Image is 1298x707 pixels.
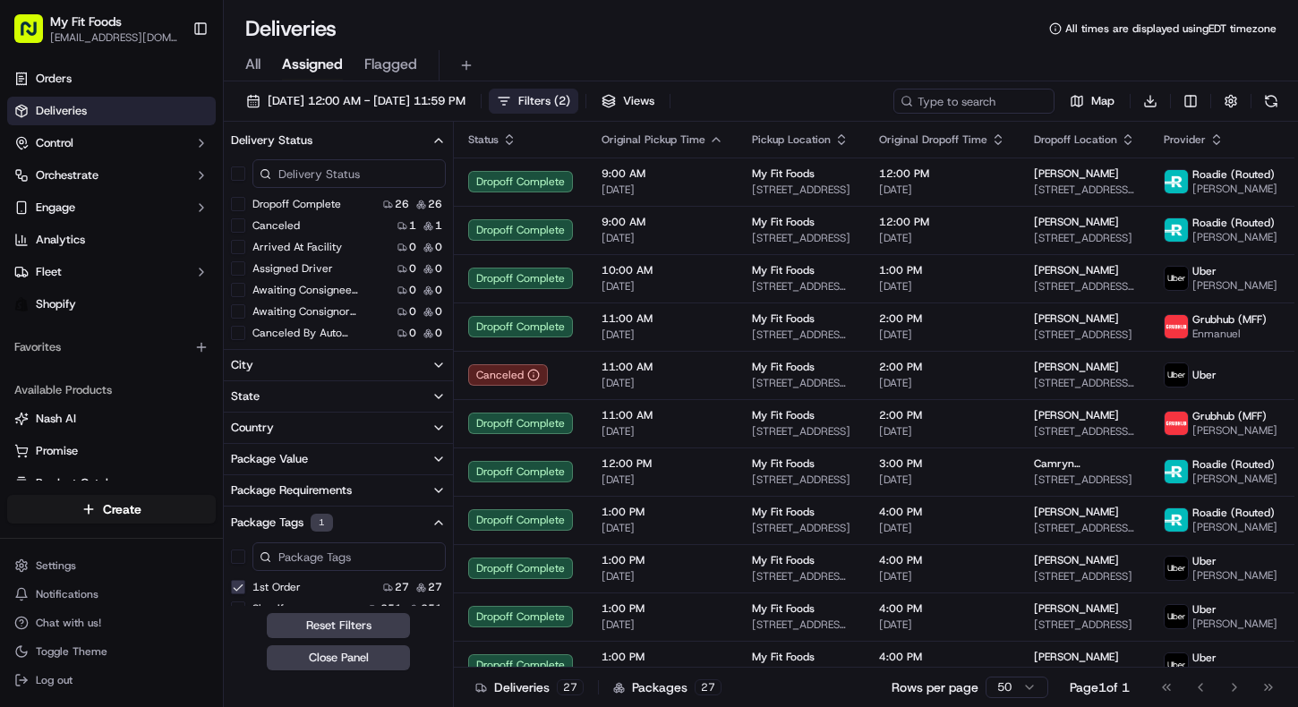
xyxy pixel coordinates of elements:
h1: Deliveries [245,14,337,43]
span: My Fit Foods [752,360,815,374]
img: roadie-logo-v2.jpg [1165,218,1188,242]
button: Chat with us! [7,610,216,635]
img: roadie-logo-v2.jpg [1165,170,1188,193]
button: Settings [7,553,216,578]
a: Deliveries [7,97,216,125]
span: [PERSON_NAME] [1192,278,1277,293]
div: Country [231,420,274,436]
span: Wisdom [PERSON_NAME] [56,326,191,340]
img: uber-new-logo.jpeg [1165,363,1188,387]
span: Filters [518,93,570,109]
span: 4:00 PM [879,553,1005,567]
span: [DATE] [602,328,723,342]
img: 8571987876998_91fb9ceb93ad5c398215_72.jpg [38,171,70,203]
span: Dropoff Location [1034,132,1117,147]
span: • [194,326,201,340]
span: [STREET_ADDRESS][PERSON_NAME] [752,569,850,583]
span: [STREET_ADDRESS] [1034,666,1135,680]
button: Package Requirements [224,475,453,506]
span: [STREET_ADDRESS] [752,231,850,245]
span: My Fit Foods [752,311,815,326]
span: [PERSON_NAME] [1192,230,1277,244]
span: 0 [409,304,416,319]
div: Deliveries [475,678,584,696]
span: 1:00 PM [602,553,723,567]
span: My Fit Foods [50,13,122,30]
span: Uber [1192,554,1217,568]
span: Uber [1192,651,1217,665]
button: Engage [7,193,216,222]
span: My Fit Foods [752,166,815,181]
span: [PERSON_NAME] [1034,408,1119,422]
div: 27 [557,679,584,695]
img: roadie-logo-v2.jpg [1165,508,1188,532]
button: [EMAIL_ADDRESS][DOMAIN_NAME] [50,30,178,45]
span: 0 [435,304,442,319]
div: Favorites [7,333,216,362]
span: Orchestrate [36,167,98,183]
span: 12:00 PM [879,215,1005,229]
span: [DATE] [879,424,1005,439]
span: Engage [36,200,75,216]
span: [DATE] [879,376,1005,390]
span: Toggle Theme [36,644,107,659]
span: Orders [36,71,72,87]
button: Canceled [468,364,548,386]
span: [DATE] [879,521,1005,535]
span: Enmanuel [1192,327,1267,341]
a: Product Catalog [14,475,209,491]
a: Nash AI [14,411,209,427]
button: Toggle Theme [7,639,216,664]
span: 4:00 PM [879,650,1005,664]
span: Knowledge Base [36,400,137,418]
span: Roadie (Routed) [1192,457,1275,472]
span: [DATE] [879,666,1005,680]
button: Delivery Status [224,125,453,156]
input: Got a question? Start typing here... [47,115,322,134]
label: Arrived At Facility [252,240,342,254]
span: My Fit Foods [752,505,815,519]
span: 2:00 PM [879,311,1005,326]
button: Views [593,89,662,114]
span: 0 [409,283,416,297]
button: My Fit Foods[EMAIL_ADDRESS][DOMAIN_NAME] [7,7,185,50]
button: Product Catalog [7,469,216,498]
img: Wisdom Oko [18,260,47,295]
button: Reset Filters [267,613,410,638]
span: [STREET_ADDRESS] [1034,328,1135,342]
div: 27 [695,679,722,695]
span: 0 [409,240,416,254]
img: Wisdom Oko [18,309,47,344]
span: [STREET_ADDRESS] [1034,618,1135,632]
span: [STREET_ADDRESS] [1034,569,1135,583]
span: [DATE] [602,666,723,680]
span: Log out [36,673,73,687]
button: See all [278,229,326,251]
span: Grubhub (MFF) [1192,409,1267,423]
input: Package Tags [252,542,446,571]
span: [STREET_ADDRESS] [752,473,850,487]
a: 📗Knowledge Base [11,393,144,425]
span: [DATE] [879,618,1005,632]
span: Notifications [36,587,98,601]
div: City [231,357,253,373]
a: Orders [7,64,216,93]
span: My Fit Foods [752,263,815,277]
span: [DATE] [602,183,723,197]
span: [STREET_ADDRESS][PERSON_NAME] [752,618,850,632]
span: [PERSON_NAME] [1034,360,1119,374]
span: 1:00 PM [602,505,723,519]
img: 1736555255976-a54dd68f-1ca7-489b-9aae-adbdc363a1c4 [36,278,50,293]
img: 1736555255976-a54dd68f-1ca7-489b-9aae-adbdc363a1c4 [18,171,50,203]
span: My Fit Foods [752,553,815,567]
span: My Fit Foods [752,456,815,471]
span: My Fit Foods [752,650,815,664]
button: Nash AI [7,405,216,433]
span: [PERSON_NAME] [1192,472,1277,486]
label: 1st Order [252,580,301,594]
span: Original Dropoff Time [879,132,987,147]
span: [PERSON_NAME] [1034,601,1119,616]
span: [PERSON_NAME] [1192,665,1277,679]
span: 3:00 PM [879,456,1005,471]
span: Pickup Location [752,132,831,147]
